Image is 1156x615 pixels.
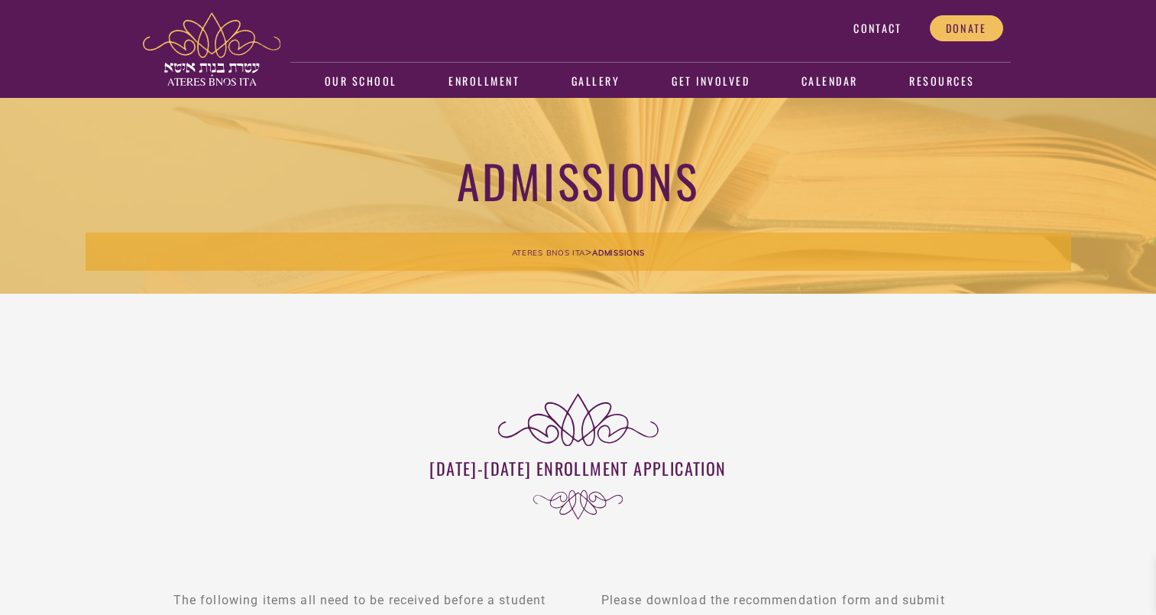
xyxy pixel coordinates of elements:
img: ateres [143,12,280,86]
h1: Admissions [86,151,1071,209]
a: Get Involved [661,64,761,99]
a: Contact [837,15,918,41]
a: Resources [899,64,986,99]
span: Donate [946,21,987,35]
a: Gallery [561,64,631,99]
a: Ateres Bnos Ita [512,245,586,259]
div: > [86,233,1071,271]
span: Contact [853,21,902,35]
a: Calendar [790,64,869,99]
a: Enrollment [438,64,531,99]
span: Ateres Bnos Ita [512,248,586,258]
span: Admissions [592,248,644,258]
a: Donate [930,15,1003,41]
a: Our School [313,64,408,99]
h3: [DATE]-[DATE] Enrollment application [151,457,1006,480]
